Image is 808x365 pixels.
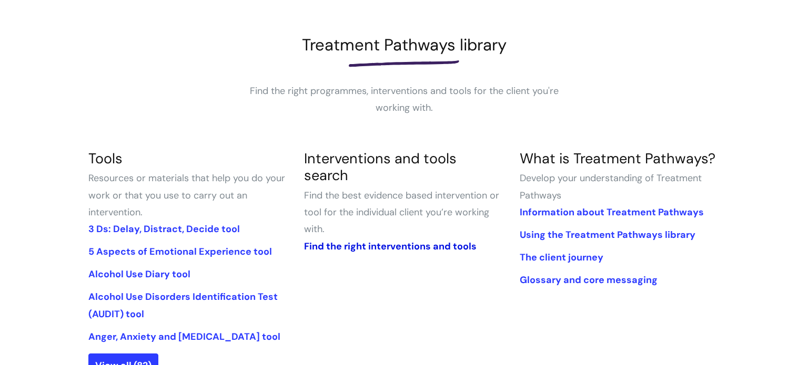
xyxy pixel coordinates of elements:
a: Using the Treatment Pathways library [520,228,695,241]
a: The client journey [520,251,603,264]
a: Anger, Anxiety and [MEDICAL_DATA] tool [88,330,280,343]
h1: Treatment Pathways library [88,35,720,55]
a: Interventions and tools search [304,149,457,184]
span: Develop your understanding of Treatment Pathways [520,172,702,201]
a: Tools [88,149,123,168]
a: 3 Ds: Delay, Distract, Decide tool [88,223,240,235]
span: Find the best evidence based intervention or tool for the individual client you’re working with. [304,189,499,236]
a: Alcohol Use Disorders Identification Test (AUDIT) tool [88,290,278,320]
a: Alcohol Use Diary tool [88,268,190,280]
a: Find the right interventions and tools [304,240,477,253]
a: 5 Aspects of Emotional Experience tool [88,245,272,258]
p: Find the right programmes, interventions and tools for the client you're working with. [246,82,562,117]
span: Resources or materials that help you do your work or that you use to carry out an intervention. [88,172,285,218]
a: Information about Treatment Pathways [520,206,704,218]
a: What is Treatment Pathways? [520,149,715,168]
a: Glossary and core messaging [520,274,658,286]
